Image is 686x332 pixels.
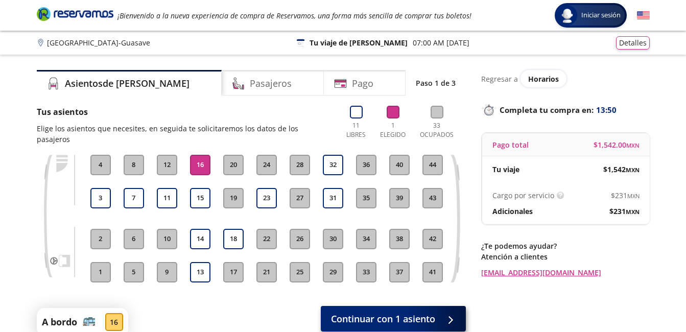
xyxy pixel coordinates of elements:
[528,74,559,84] span: Horarios
[42,315,77,329] p: A bordo
[492,164,519,175] p: Tu viaje
[637,9,650,22] button: English
[626,208,640,216] small: MXN
[157,262,177,282] button: 9
[223,155,244,175] button: 20
[157,229,177,249] button: 10
[47,37,150,48] p: [GEOGRAPHIC_DATA] - Guasave
[190,262,210,282] button: 13
[594,139,640,150] span: $ 1,542.00
[577,10,625,20] span: Iniciar sesión
[90,188,111,208] button: 3
[422,262,443,282] button: 41
[377,121,408,139] p: 1 Elegido
[323,262,343,282] button: 29
[356,262,376,282] button: 33
[321,306,466,331] button: Continuar con 1 asiento
[481,251,650,262] p: Atención a clientes
[190,229,210,249] button: 14
[356,188,376,208] button: 35
[290,229,310,249] button: 26
[190,155,210,175] button: 16
[492,139,529,150] p: Pago total
[310,37,408,48] p: Tu viaje de [PERSON_NAME]
[223,262,244,282] button: 17
[596,104,617,116] span: 13:50
[492,206,533,217] p: Adicionales
[105,313,123,331] div: 16
[331,312,435,326] span: Continuar con 1 asiento
[342,121,370,139] p: 11 Libres
[124,229,144,249] button: 6
[416,78,456,88] p: Paso 1 de 3
[65,77,190,90] h4: Asientos de [PERSON_NAME]
[256,155,277,175] button: 24
[37,6,113,21] i: Brand Logo
[124,262,144,282] button: 5
[290,188,310,208] button: 27
[481,241,650,251] p: ¿Te podemos ayudar?
[389,229,410,249] button: 38
[290,262,310,282] button: 25
[157,188,177,208] button: 11
[422,155,443,175] button: 44
[323,155,343,175] button: 32
[389,155,410,175] button: 40
[37,123,332,145] p: Elige los asientos que necesites, en seguida te solicitaremos los datos de los pasajeros
[626,141,640,149] small: MXN
[481,267,650,278] a: [EMAIL_ADDRESS][DOMAIN_NAME]
[256,229,277,249] button: 22
[124,155,144,175] button: 8
[90,229,111,249] button: 2
[492,190,554,201] p: Cargo por servicio
[323,188,343,208] button: 31
[117,11,471,20] em: ¡Bienvenido a la nueva experiencia de compra de Reservamos, una forma más sencilla de comprar tus...
[422,229,443,249] button: 42
[603,164,640,175] span: $ 1,542
[90,155,111,175] button: 4
[416,121,458,139] p: 33 Ocupados
[413,37,469,48] p: 07:00 AM [DATE]
[356,229,376,249] button: 34
[256,188,277,208] button: 23
[616,36,650,50] button: Detalles
[250,77,292,90] h4: Pasajeros
[481,103,650,117] p: Completa tu compra en :
[609,206,640,217] span: $ 231
[356,155,376,175] button: 36
[352,77,373,90] h4: Pago
[389,188,410,208] button: 39
[190,188,210,208] button: 15
[481,74,518,84] p: Regresar a
[223,188,244,208] button: 19
[256,262,277,282] button: 21
[37,106,332,118] p: Tus asientos
[323,229,343,249] button: 30
[389,262,410,282] button: 37
[157,155,177,175] button: 12
[37,6,113,25] a: Brand Logo
[90,262,111,282] button: 1
[627,273,676,322] iframe: Messagebird Livechat Widget
[290,155,310,175] button: 28
[422,188,443,208] button: 43
[124,188,144,208] button: 7
[626,166,640,174] small: MXN
[223,229,244,249] button: 18
[611,190,640,201] span: $ 231
[627,192,640,200] small: MXN
[481,70,650,87] div: Regresar a ver horarios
